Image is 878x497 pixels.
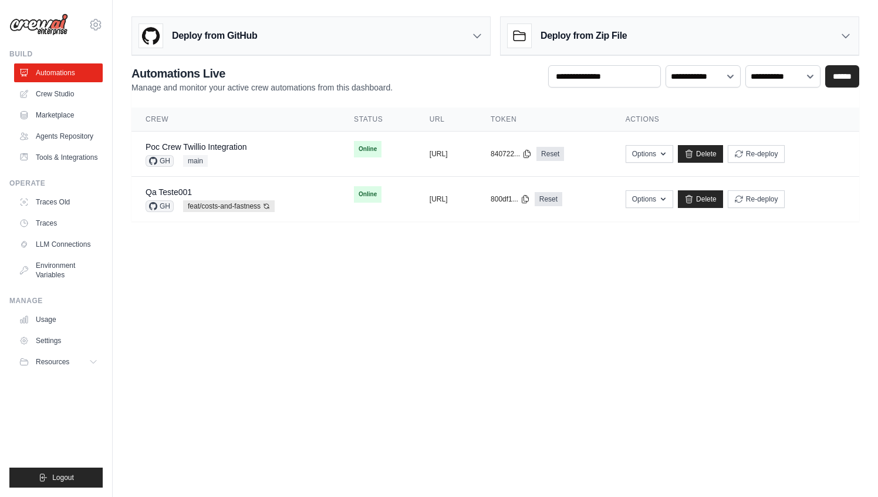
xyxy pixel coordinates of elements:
span: feat/costs-and-fastness [183,200,275,212]
a: Reset [536,147,564,161]
span: Logout [52,473,74,482]
div: Manage [9,296,103,305]
button: Options [626,145,673,163]
a: Settings [14,331,103,350]
span: Resources [36,357,69,367]
button: Re-deploy [728,190,785,208]
span: GH [146,200,174,212]
th: Crew [131,108,340,132]
button: Re-deploy [728,145,785,163]
a: Marketplace [14,106,103,125]
a: Qa Teste001 [146,187,192,197]
a: Crew Studio [14,85,103,103]
img: GitHub Logo [139,24,163,48]
th: Token [477,108,612,132]
a: Delete [678,190,723,208]
a: Reset [535,192,562,206]
th: Actions [612,108,859,132]
a: Automations [14,63,103,82]
button: 800df1... [491,194,530,204]
th: Status [340,108,416,132]
a: Usage [14,310,103,329]
img: Logo [9,14,68,36]
a: Poc Crew Twillio Integration [146,142,246,152]
button: Options [626,190,673,208]
button: Logout [9,468,103,488]
a: Traces Old [14,193,103,211]
button: Resources [14,352,103,371]
div: Operate [9,179,103,188]
h2: Automations Live [131,65,393,82]
span: Online [354,186,381,203]
a: Traces [14,214,103,233]
a: Agents Repository [14,127,103,146]
a: LLM Connections [14,235,103,254]
p: Manage and monitor your active crew automations from this dashboard. [131,82,393,93]
div: Build [9,49,103,59]
a: Tools & Integrations [14,148,103,167]
h3: Deploy from GitHub [172,29,257,43]
th: URL [416,108,477,132]
iframe: Chat Widget [819,441,878,497]
button: 840722... [491,149,532,159]
span: Online [354,141,381,157]
span: GH [146,155,174,167]
a: Delete [678,145,723,163]
h3: Deploy from Zip File [541,29,627,43]
span: main [183,155,208,167]
a: Environment Variables [14,256,103,284]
